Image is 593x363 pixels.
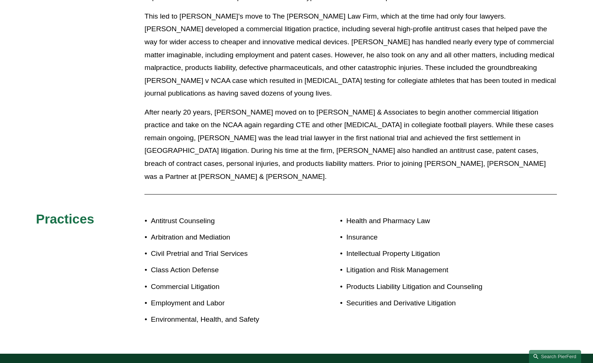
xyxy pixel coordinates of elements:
span: Practices [36,212,95,226]
p: Environmental, Health, and Safety [151,313,296,326]
p: Commercial Litigation [151,280,296,293]
p: Intellectual Property Litigation [346,247,514,260]
p: Products Liability Litigation and Counseling [346,280,514,293]
p: Antitrust Counseling [151,215,296,228]
a: Search this site [529,350,581,363]
p: Securities and Derivative Litigation [346,297,514,310]
p: After nearly 20 years, [PERSON_NAME] moved on to [PERSON_NAME] & Associates to begin another comm... [144,106,557,183]
p: Arbitration and Mediation [151,231,296,244]
p: This led to [PERSON_NAME]’s move to The [PERSON_NAME] Law Firm, which at the time had only four l... [144,10,557,100]
p: Insurance [346,231,514,244]
p: Litigation and Risk Management [346,264,514,277]
p: Civil Pretrial and Trial Services [151,247,296,260]
p: Health and Pharmacy Law [346,215,514,228]
p: Employment and Labor [151,297,296,310]
p: Class Action Defense [151,264,296,277]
